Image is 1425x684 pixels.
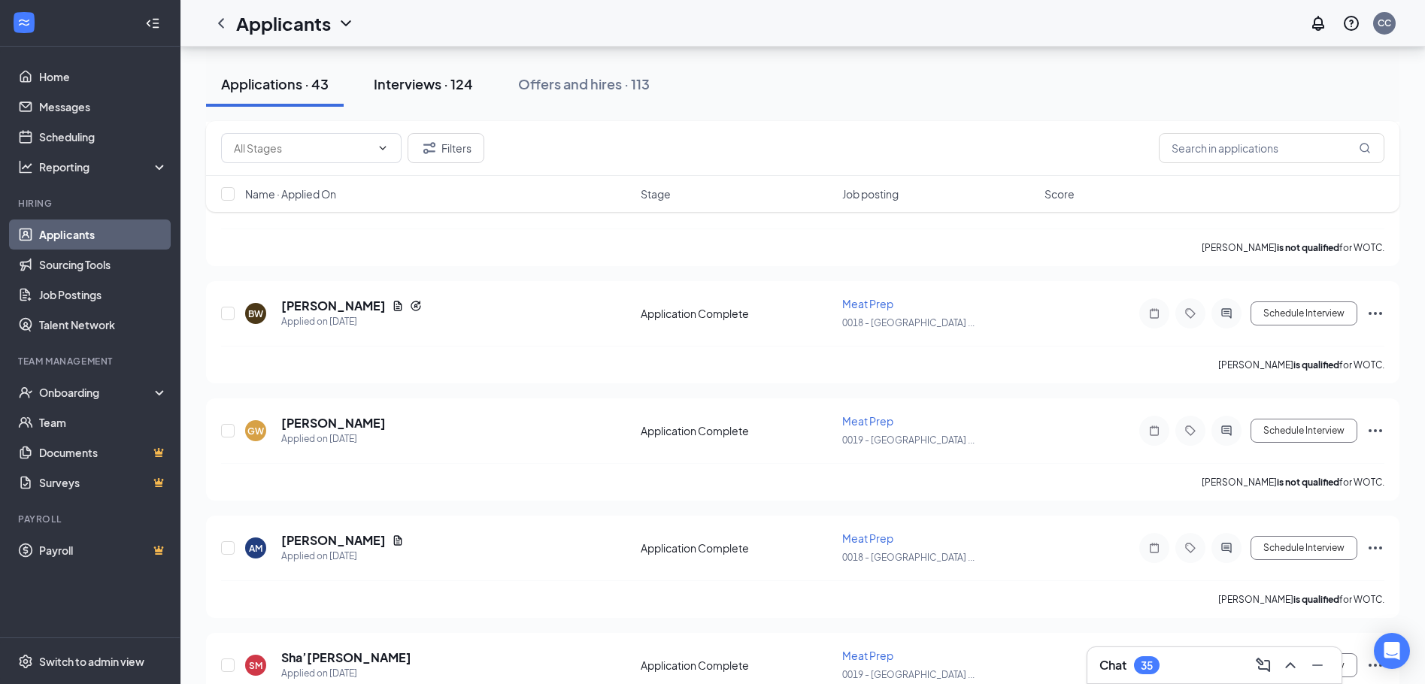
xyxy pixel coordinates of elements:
[842,669,975,680] span: 0019 - [GEOGRAPHIC_DATA] ...
[39,159,168,174] div: Reporting
[420,139,438,157] svg: Filter
[1251,301,1357,325] button: Schedule Interview
[1044,186,1075,201] span: Score
[17,15,32,30] svg: WorkstreamLogo
[39,468,168,498] a: SurveysCrown
[641,186,671,201] span: Stage
[39,535,168,565] a: PayrollCrown
[1251,419,1357,443] button: Schedule Interview
[249,542,262,555] div: AM
[1145,542,1163,554] svg: Note
[1374,633,1410,669] div: Open Intercom Messenger
[1359,142,1371,154] svg: MagnifyingGlass
[641,540,834,555] div: Application Complete
[1159,133,1384,163] input: Search in applications
[842,434,975,446] span: 0019 - [GEOGRAPHIC_DATA] ...
[1277,477,1339,488] b: is not qualified
[39,385,155,400] div: Onboarding
[234,140,371,156] input: All Stages
[1202,241,1384,254] p: [PERSON_NAME] for WOTC.
[842,317,975,328] span: 0018 - [GEOGRAPHIC_DATA] ...
[641,423,834,438] div: Application Complete
[842,649,893,662] span: Meat Prep
[249,659,262,672] div: SM
[281,415,386,431] h5: [PERSON_NAME]
[374,74,473,93] div: Interviews · 124
[1145,307,1163,319] svg: Note
[1366,539,1384,557] svg: Ellipses
[842,186,899,201] span: Job posting
[392,300,404,312] svg: Document
[39,437,168,468] a: DocumentsCrown
[18,355,165,368] div: Team Management
[1293,359,1339,371] b: is qualified
[641,658,834,673] div: Application Complete
[842,414,893,428] span: Meat Prep
[1293,594,1339,605] b: is qualified
[410,300,422,312] svg: Reapply
[518,74,650,93] div: Offers and hires · 113
[1278,653,1302,677] button: ChevronUp
[1251,536,1357,560] button: Schedule Interview
[1181,425,1199,437] svg: Tag
[281,666,411,681] div: Applied on [DATE]
[1141,659,1153,672] div: 35
[1342,14,1360,32] svg: QuestionInfo
[39,92,168,122] a: Messages
[842,297,893,310] span: Meat Prep
[39,122,168,152] a: Scheduling
[1366,656,1384,674] svg: Ellipses
[1217,425,1236,437] svg: ActiveChat
[212,14,230,32] svg: ChevronLeft
[18,197,165,210] div: Hiring
[842,552,975,563] span: 0018 - [GEOGRAPHIC_DATA] ...
[18,385,33,400] svg: UserCheck
[221,74,329,93] div: Applications · 43
[281,532,386,549] h5: [PERSON_NAME]
[842,531,893,545] span: Meat Prep
[39,62,168,92] a: Home
[281,549,404,564] div: Applied on [DATE]
[281,431,386,446] div: Applied on [DATE]
[1099,657,1126,673] h3: Chat
[1181,307,1199,319] svg: Tag
[1217,542,1236,554] svg: ActiveChat
[1181,542,1199,554] svg: Tag
[245,186,336,201] span: Name · Applied On
[377,142,389,154] svg: ChevronDown
[1281,656,1299,674] svg: ChevronUp
[1251,653,1275,677] button: ComposeMessage
[1366,422,1384,440] svg: Ellipses
[39,219,168,250] a: Applicants
[1145,425,1163,437] svg: Note
[281,298,386,314] h5: [PERSON_NAME]
[1309,14,1327,32] svg: Notifications
[18,159,33,174] svg: Analysis
[18,513,165,525] div: Payroll
[236,11,331,36] h1: Applicants
[39,250,168,280] a: Sourcing Tools
[1277,242,1339,253] b: is not qualified
[1366,304,1384,322] svg: Ellipses
[1308,656,1326,674] svg: Minimize
[1254,656,1272,674] svg: ComposeMessage
[641,306,834,321] div: Application Complete
[1218,593,1384,606] p: [PERSON_NAME] for WOTC.
[18,654,33,669] svg: Settings
[1218,359,1384,371] p: [PERSON_NAME] for WOTC.
[39,280,168,310] a: Job Postings
[145,16,160,31] svg: Collapse
[248,307,263,320] div: BW
[281,314,422,329] div: Applied on [DATE]
[392,534,404,546] svg: Document
[1378,17,1391,29] div: CC
[247,425,264,437] div: GW
[1202,476,1384,489] p: [PERSON_NAME] for WOTC.
[39,654,144,669] div: Switch to admin view
[1217,307,1236,319] svg: ActiveChat
[281,649,411,666] h5: Sha’[PERSON_NAME]
[337,14,355,32] svg: ChevronDown
[39,310,168,340] a: Talent Network
[408,133,484,163] button: Filter Filters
